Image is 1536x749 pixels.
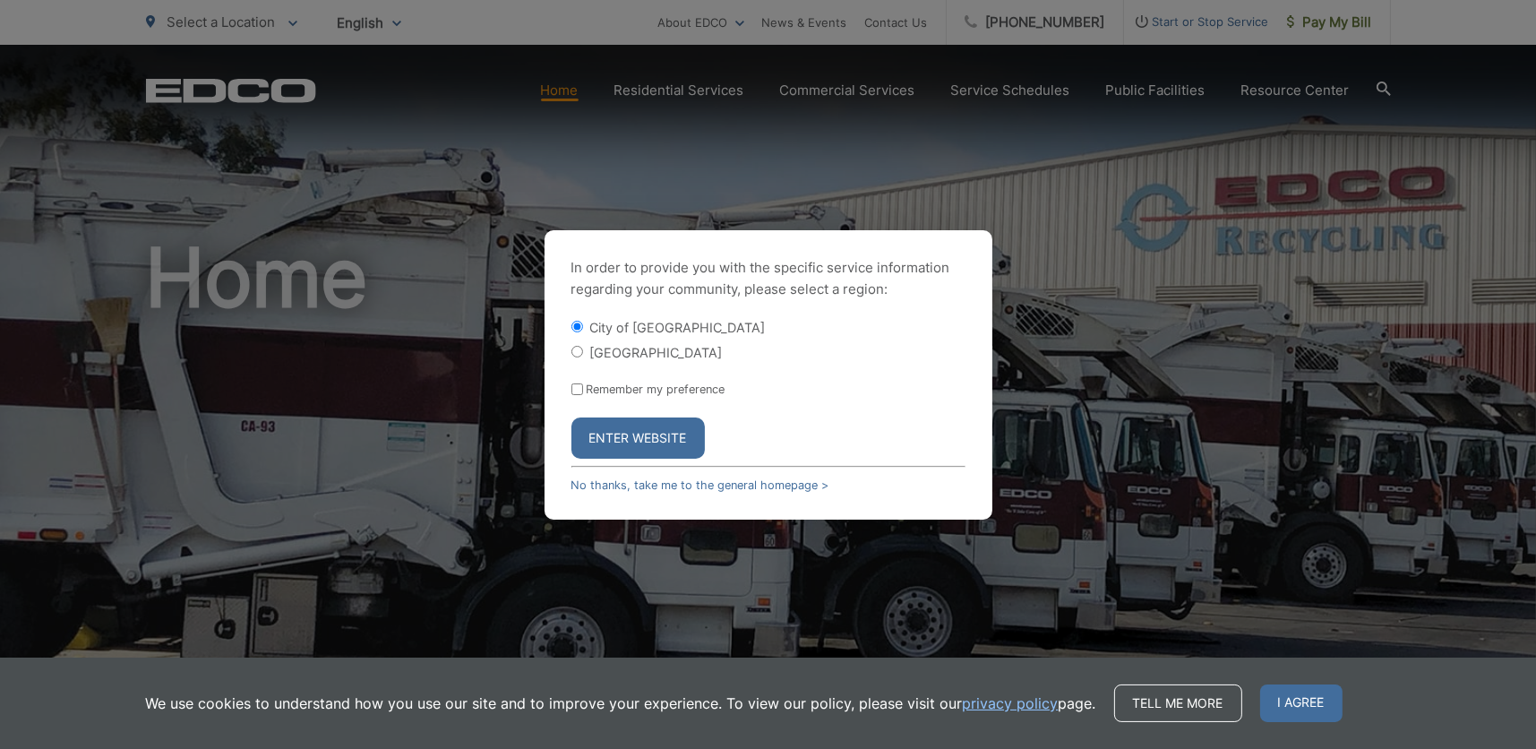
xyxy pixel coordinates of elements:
a: privacy policy [963,693,1059,714]
a: No thanks, take me to the general homepage > [571,478,829,492]
label: [GEOGRAPHIC_DATA] [590,345,723,360]
label: City of [GEOGRAPHIC_DATA] [590,320,766,335]
a: Tell me more [1114,684,1242,722]
p: In order to provide you with the specific service information regarding your community, please se... [571,257,965,300]
label: Remember my preference [587,383,725,396]
button: Enter Website [571,418,705,459]
p: We use cookies to understand how you use our site and to improve your experience. To view our pol... [146,693,1096,714]
span: I agree [1260,684,1343,722]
